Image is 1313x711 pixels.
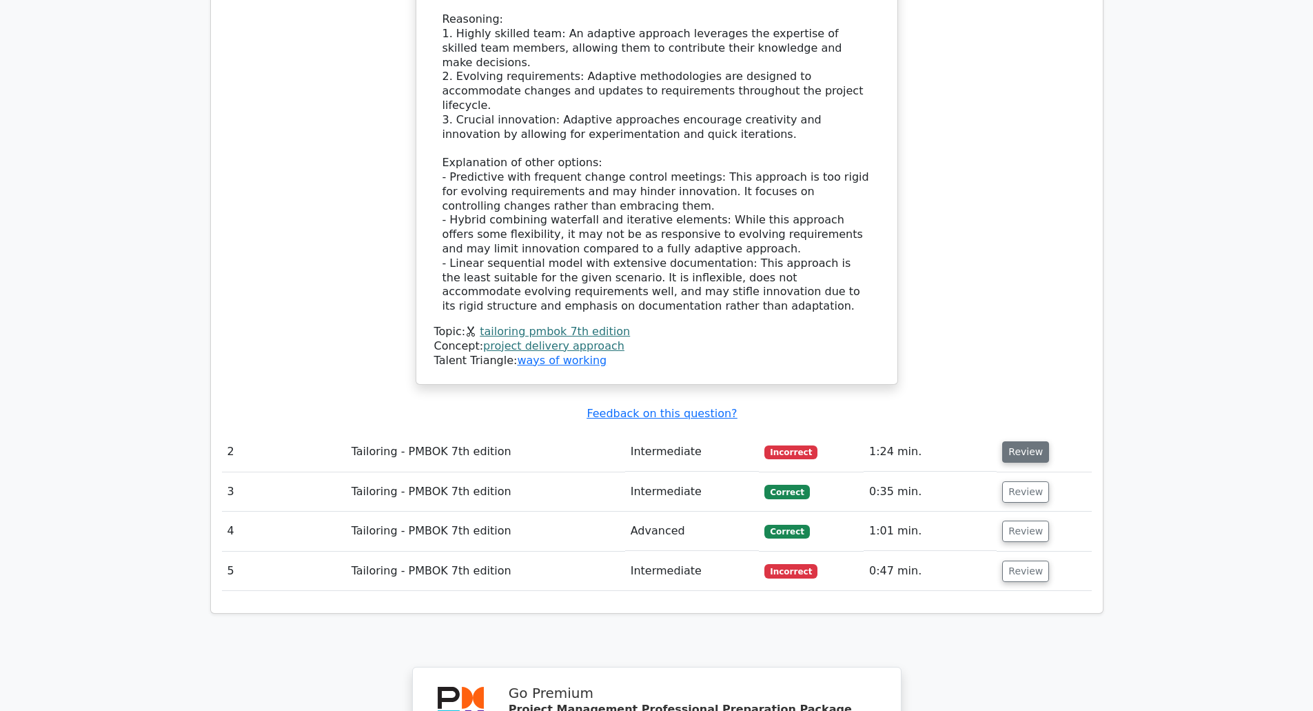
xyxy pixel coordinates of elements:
[222,432,346,472] td: 2
[222,512,346,551] td: 4
[346,512,625,551] td: Tailoring - PMBOK 7th edition
[480,325,630,338] a: tailoring pmbok 7th edition
[587,407,737,420] a: Feedback on this question?
[625,512,760,551] td: Advanced
[517,354,607,367] a: ways of working
[625,432,760,472] td: Intermediate
[764,445,817,459] span: Incorrect
[222,472,346,512] td: 3
[764,485,809,499] span: Correct
[483,339,624,352] a: project delivery approach
[346,432,625,472] td: Tailoring - PMBOK 7th edition
[222,552,346,591] td: 5
[764,525,809,539] span: Correct
[864,432,997,472] td: 1:24 min.
[625,472,760,512] td: Intermediate
[864,512,997,551] td: 1:01 min.
[625,552,760,591] td: Intermediate
[346,552,625,591] td: Tailoring - PMBOK 7th edition
[1002,441,1049,463] button: Review
[434,325,879,368] div: Talent Triangle:
[434,325,879,339] div: Topic:
[764,564,817,578] span: Incorrect
[1002,521,1049,542] button: Review
[1002,481,1049,503] button: Review
[434,339,879,354] div: Concept:
[1002,561,1049,582] button: Review
[864,472,997,512] td: 0:35 min.
[864,552,997,591] td: 0:47 min.
[346,472,625,512] td: Tailoring - PMBOK 7th edition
